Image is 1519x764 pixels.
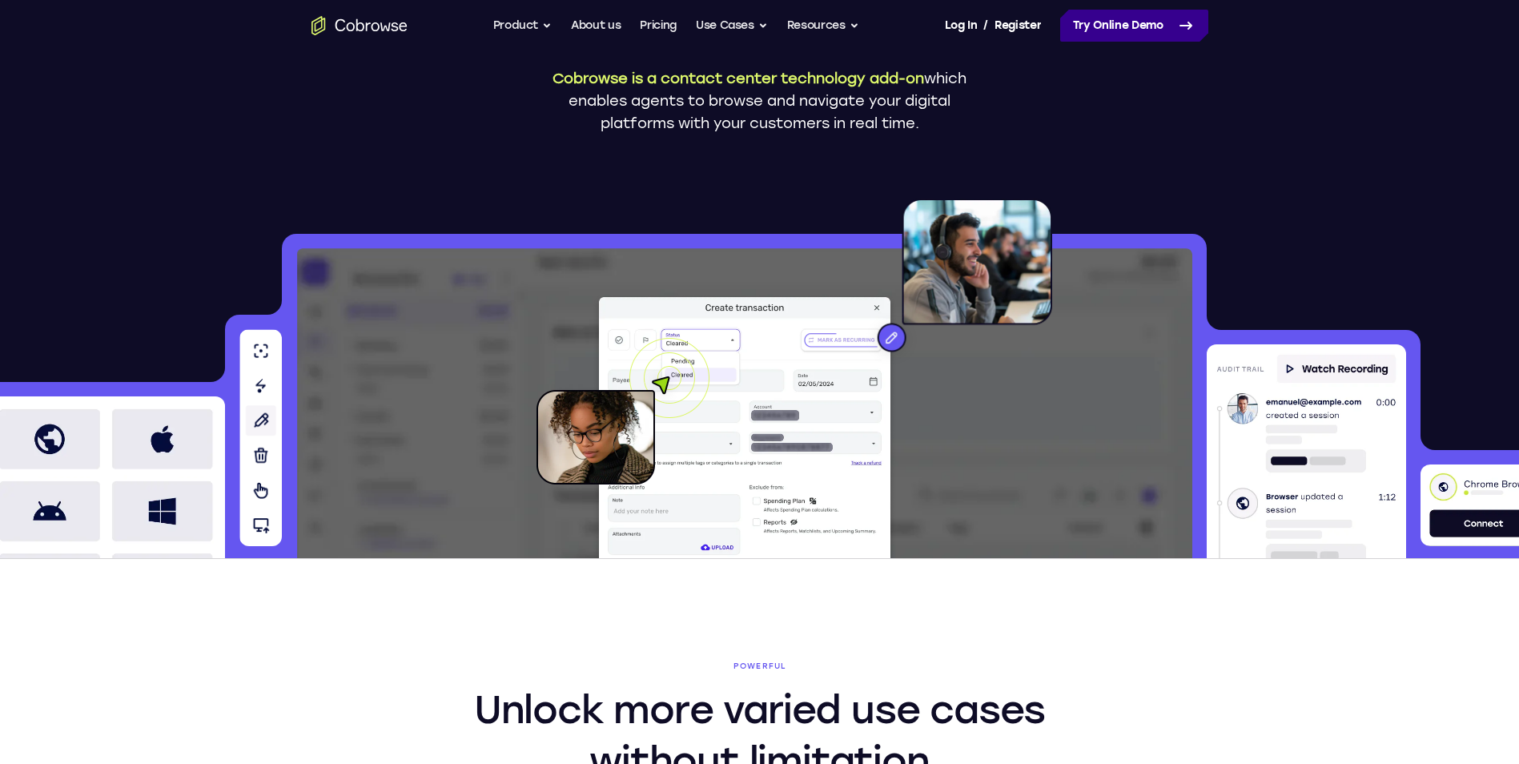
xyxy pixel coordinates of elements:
button: Product [493,10,553,42]
a: Register [995,10,1041,42]
a: Pricing [640,10,677,42]
img: Device info with connect button [1421,464,1519,546]
span: Powerful [452,661,1067,671]
p: which enables agents to browse and navigate your digital platforms with your customers in real time. [540,67,980,135]
img: Agent tools [239,329,282,546]
a: Log In [945,10,977,42]
button: Use Cases [696,10,768,42]
img: A customer holding their phone [536,338,709,485]
img: Audit trail [1207,344,1406,558]
img: Agent and customer interacting during a co-browsing session [593,294,897,558]
span: / [983,16,988,35]
button: Resources [787,10,859,42]
img: Blurry app dashboard [296,248,1193,558]
a: About us [571,10,621,42]
a: Try Online Demo [1060,10,1208,42]
a: Go to the home page [311,16,408,35]
span: Cobrowse is a contact center technology add-on [553,70,924,87]
img: An agent with a headset [804,199,1052,368]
